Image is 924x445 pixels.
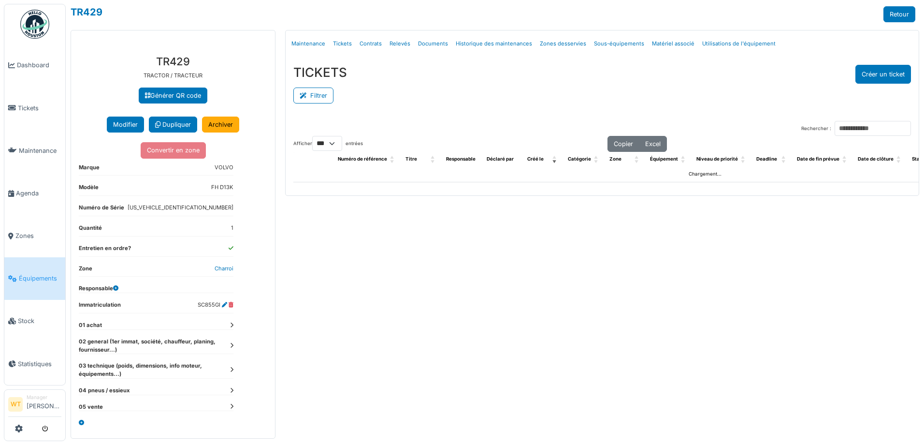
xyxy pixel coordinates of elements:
a: Tickets [329,32,356,55]
span: Dashboard [17,60,61,70]
li: [PERSON_NAME] [27,394,61,415]
dt: Responsable [79,284,118,293]
dt: Quantité [79,224,102,236]
span: Niveau de priorité [696,156,738,162]
span: Équipements [19,274,61,283]
span: Zone: Activate to sort [635,152,640,167]
button: Filtrer [293,88,333,104]
span: Date de fin prévue: Activate to sort [842,152,848,167]
span: Numéro de référence [338,156,387,162]
dd: SC855GI [198,301,233,309]
span: Date de fin prévue [797,156,839,162]
span: Numéro de référence: Activate to sort [390,152,396,167]
a: Zones [4,215,65,257]
dt: 02 general (1er immat, société, chauffeur, planing, fournisseur...) [79,338,233,354]
a: Historique des maintenances [452,32,536,55]
dt: Marque [79,163,100,176]
a: Maintenance [288,32,329,55]
a: Archiver [202,117,239,133]
h3: TR429 [79,55,267,68]
span: Créé le: Activate to remove sorting [552,152,558,167]
span: Zones [15,231,61,240]
span: Date de clôture [858,156,894,162]
a: Retour [883,6,915,22]
dd: VOLVO [215,163,233,172]
a: Dashboard [4,44,65,87]
dd: FH D13K [211,183,233,192]
dt: Modèle [79,183,99,195]
dt: 01 achat [79,321,233,329]
span: Responsable [446,156,476,162]
span: Titre [405,156,417,162]
button: Modifier [107,117,144,133]
span: Date de clôture: Activate to sort [896,152,902,167]
label: Afficher entrées [293,136,363,151]
dt: Zone [79,265,92,277]
a: Contrats [356,32,386,55]
select: Afficherentrées [312,136,342,151]
dd: 1 [231,224,233,232]
span: Deadline [756,156,777,162]
img: Badge_color-CXgf-gQk.svg [20,10,49,39]
span: Maintenance [19,146,61,155]
a: Générer QR code [139,88,207,104]
a: Agenda [4,172,65,214]
a: WT Manager[PERSON_NAME] [8,394,61,417]
a: Charroi [215,265,233,272]
span: Équipement [650,156,678,162]
span: Stock [18,316,61,326]
span: Zone [609,156,621,162]
span: Catégorie: Activate to sort [594,152,600,167]
a: Utilisations de l'équipement [698,32,780,55]
dt: Numéro de Série [79,204,124,216]
a: Équipements [4,257,65,300]
dd: [US_VEHICLE_IDENTIFICATION_NUMBER] [128,204,233,212]
a: TR429 [71,6,102,18]
a: Tickets [4,87,65,129]
a: Zones desservies [536,32,590,55]
dt: 03 technique (poids, dimensions, info moteur, équipements...) [79,362,233,378]
span: Niveau de priorité: Activate to sort [741,152,747,167]
a: Matériel associé [648,32,698,55]
span: Statistiques [18,359,61,369]
button: Créer un ticket [855,65,911,84]
a: Sous-équipements [590,32,648,55]
dt: 04 pneus / essieux [79,386,233,395]
span: Copier [614,140,633,148]
button: Excel [639,136,667,152]
p: TRACTOR / TRACTEUR [79,72,267,80]
a: Maintenance [4,129,65,172]
span: Créé le [527,156,544,162]
span: Agenda [16,189,61,198]
a: Statistiques [4,342,65,385]
li: WT [8,397,23,412]
div: Manager [27,394,61,401]
h3: TICKETS [293,65,347,80]
span: Catégorie [568,156,591,162]
label: Rechercher : [801,125,831,133]
a: Dupliquer [149,117,197,133]
span: Titre: Activate to sort [431,152,436,167]
span: Déclaré par [487,156,514,162]
span: Équipement: Activate to sort [681,152,687,167]
a: Relevés [386,32,414,55]
span: Excel [645,140,661,148]
dt: Entretien en ordre? [79,244,131,256]
a: Documents [414,32,452,55]
span: Tickets [18,104,61,113]
span: Deadline: Activate to sort [781,152,787,167]
button: Copier [607,136,639,152]
a: Stock [4,300,65,342]
dt: Immatriculation [79,301,121,313]
dt: 05 vente [79,403,233,411]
